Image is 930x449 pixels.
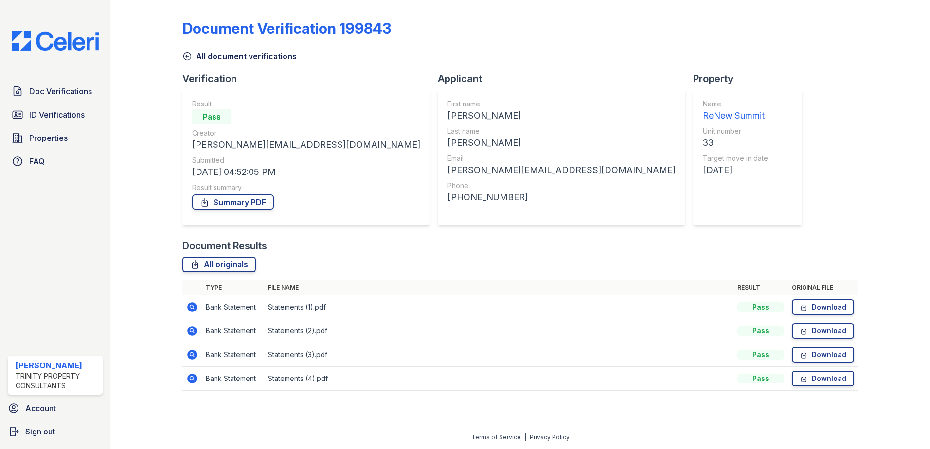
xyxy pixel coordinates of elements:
a: Terms of Service [471,433,521,441]
a: Sign out [4,422,107,441]
span: Properties [29,132,68,144]
td: Statements (2).pdf [264,319,733,343]
div: Target move in date [703,154,768,163]
div: [PERSON_NAME] [16,360,99,371]
div: ReNew Summit [703,109,768,122]
td: Statements (3).pdf [264,343,733,367]
td: Bank Statement [202,295,264,319]
a: Download [792,323,854,339]
a: Summary PDF [192,194,274,210]
td: Statements (1).pdf [264,295,733,319]
a: FAQ [8,152,103,171]
td: Bank Statement [202,343,264,367]
a: Account [4,398,107,418]
div: Creator [192,128,420,138]
div: Unit number [703,126,768,136]
th: Type [202,280,264,295]
div: Pass [737,302,784,312]
th: Original file [788,280,858,295]
div: [PERSON_NAME][EMAIL_ADDRESS][DOMAIN_NAME] [192,138,420,152]
th: Result [733,280,788,295]
div: Submitted [192,155,420,165]
a: ID Verifications [8,105,103,124]
div: Property [693,72,810,86]
div: Last name [447,126,676,136]
div: Applicant [438,72,693,86]
a: Privacy Policy [530,433,570,441]
div: Name [703,99,768,109]
td: Bank Statement [202,319,264,343]
div: Pass [737,350,784,360]
div: Email [447,154,676,163]
a: Download [792,299,854,315]
td: Statements (4).pdf [264,367,733,391]
div: Result summary [192,183,420,192]
a: Doc Verifications [8,82,103,101]
img: CE_Logo_Blue-a8612792a0a2168367f1c8372b55b34899dd931a85d93a1a3d3e32e68fde9ad4.png [4,31,107,51]
div: First name [447,99,676,109]
th: File name [264,280,733,295]
span: Sign out [25,426,55,437]
div: [DATE] 04:52:05 PM [192,165,420,179]
div: [PERSON_NAME] [447,136,676,150]
div: Trinity Property Consultants [16,371,99,391]
a: Name ReNew Summit [703,99,768,122]
a: Download [792,347,854,363]
div: Verification [182,72,438,86]
div: [DATE] [703,163,768,177]
div: 33 [703,136,768,150]
div: Pass [737,374,784,383]
span: FAQ [29,155,45,167]
a: Properties [8,128,103,148]
td: Bank Statement [202,367,264,391]
div: Document Verification 199843 [182,19,391,37]
a: All document verifications [182,51,297,62]
div: [PHONE_NUMBER] [447,190,676,204]
span: ID Verifications [29,109,85,121]
div: [PERSON_NAME][EMAIL_ADDRESS][DOMAIN_NAME] [447,163,676,177]
span: Account [25,402,56,414]
div: Result [192,99,420,109]
div: Pass [737,326,784,336]
div: [PERSON_NAME] [447,109,676,122]
a: All originals [182,257,256,272]
a: Download [792,371,854,386]
span: Doc Verifications [29,86,92,97]
div: Document Results [182,239,267,253]
div: | [524,433,526,441]
div: Pass [192,109,231,124]
div: Phone [447,181,676,190]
